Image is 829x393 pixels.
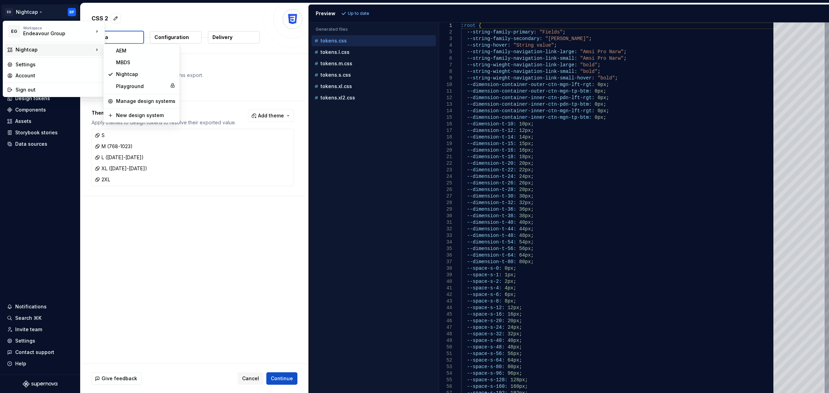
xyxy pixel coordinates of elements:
[116,98,175,105] div: Manage design systems
[116,83,167,90] div: Playground
[16,86,101,93] div: Sign out
[16,61,101,68] div: Settings
[23,26,94,30] div: Workspace
[16,46,94,53] div: Nightcap
[8,25,20,38] div: EG
[116,47,175,54] div: AEM
[16,72,101,79] div: Account
[116,59,175,66] div: MBDS
[116,71,175,78] div: Nightcap
[23,30,82,37] div: Endeavour Group
[116,112,175,119] div: New design system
